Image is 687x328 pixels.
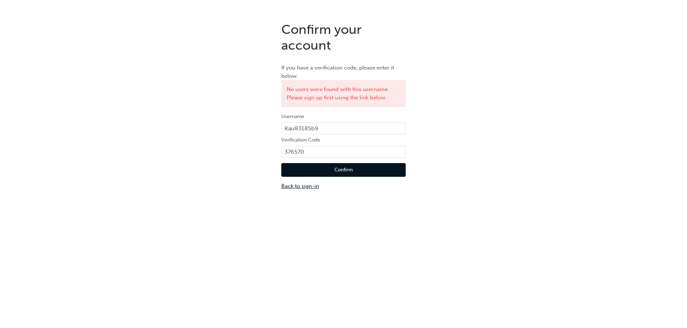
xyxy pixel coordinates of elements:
[281,112,406,121] label: Username
[281,182,406,190] a: Back to sign-in
[281,136,406,144] label: Verification Code
[281,122,406,135] input: Username
[281,64,406,80] p: If you have a verification code, please enter it below.
[281,22,406,53] h1: Confirm your account
[281,80,406,107] div: No users were found with this username. Please sign up first using the link below.
[281,146,406,158] input: e.g. 123456
[281,163,406,177] button: Confirm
